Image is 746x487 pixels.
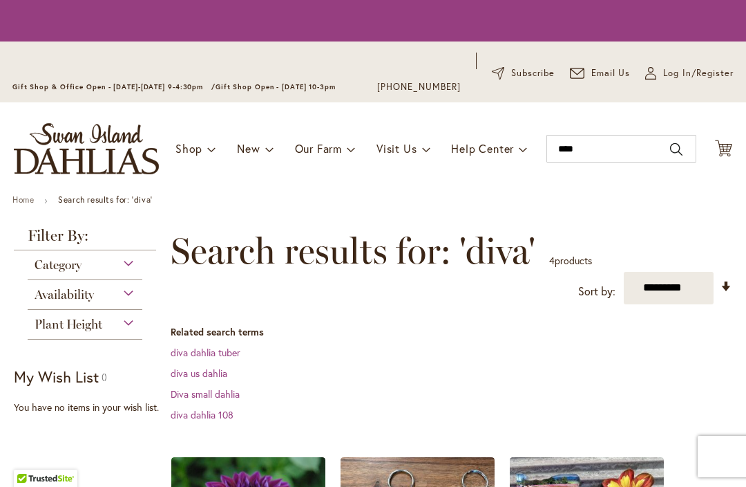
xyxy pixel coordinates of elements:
[570,66,631,80] a: Email Us
[171,346,240,359] a: diva dahlia tuber
[216,82,336,91] span: Gift Shop Open - [DATE] 10-3pm
[645,66,734,80] a: Log In/Register
[35,287,94,302] span: Availability
[492,66,555,80] a: Subscribe
[663,66,734,80] span: Log In/Register
[237,141,260,156] span: New
[12,194,34,205] a: Home
[12,82,216,91] span: Gift Shop & Office Open - [DATE]-[DATE] 9-4:30pm /
[511,66,555,80] span: Subscribe
[549,250,592,272] p: products
[578,279,615,304] label: Sort by:
[14,367,99,387] strong: My Wish List
[14,123,159,174] a: store logo
[171,325,732,339] dt: Related search terms
[175,141,202,156] span: Shop
[10,438,49,477] iframe: Launch Accessibility Center
[14,401,164,414] div: You have no items in your wish list.
[451,141,514,156] span: Help Center
[171,387,240,401] a: Diva small dahlia
[171,230,535,272] span: Search results for: 'diva'
[58,194,153,205] strong: Search results for: 'diva'
[171,367,227,380] a: diva us dahlia
[376,141,417,156] span: Visit Us
[35,257,82,273] span: Category
[377,80,461,94] a: [PHONE_NUMBER]
[295,141,342,156] span: Our Farm
[14,228,156,250] strong: Filter By:
[35,317,102,332] span: Plant Height
[591,66,631,80] span: Email Us
[171,408,233,421] a: diva dahlia 108
[549,254,555,267] span: 4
